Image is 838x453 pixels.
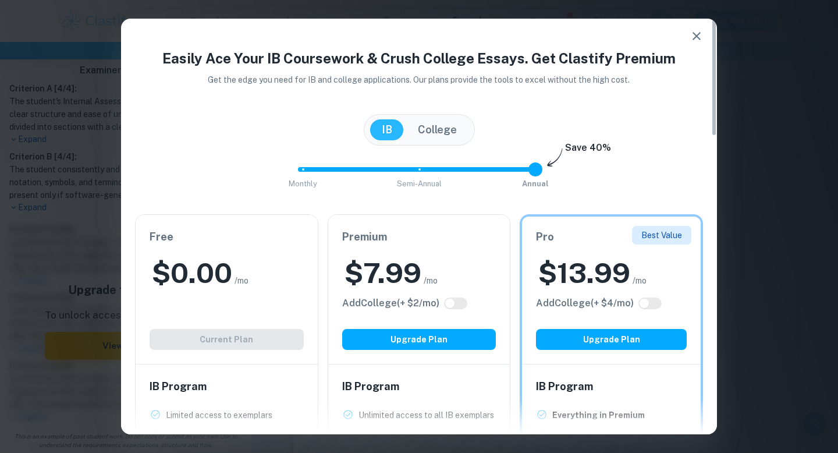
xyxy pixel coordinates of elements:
[538,254,630,292] h2: $ 13.99
[342,296,439,310] h6: Click to see all the additional College features.
[342,329,496,350] button: Upgrade Plan
[536,378,687,395] h6: IB Program
[536,296,634,310] h6: Click to see all the additional College features.
[641,229,682,242] p: Best Value
[565,141,611,161] h6: Save 40%
[345,254,421,292] h2: $ 7.99
[152,254,232,292] h2: $ 0.00
[135,48,703,69] h4: Easily Ace Your IB Coursework & Crush College Essays. Get Clastify Premium
[370,119,404,140] button: IB
[536,329,687,350] button: Upgrade Plan
[289,179,317,188] span: Monthly
[235,274,248,287] span: /mo
[192,73,647,86] p: Get the edge you need for IB and college applications. Our plans provide the tools to excel witho...
[522,179,549,188] span: Annual
[342,378,496,395] h6: IB Program
[150,378,304,395] h6: IB Program
[536,229,687,245] h6: Pro
[424,274,438,287] span: /mo
[342,229,496,245] h6: Premium
[397,179,442,188] span: Semi-Annual
[150,229,304,245] h6: Free
[633,274,647,287] span: /mo
[406,119,468,140] button: College
[547,148,563,168] img: subscription-arrow.svg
